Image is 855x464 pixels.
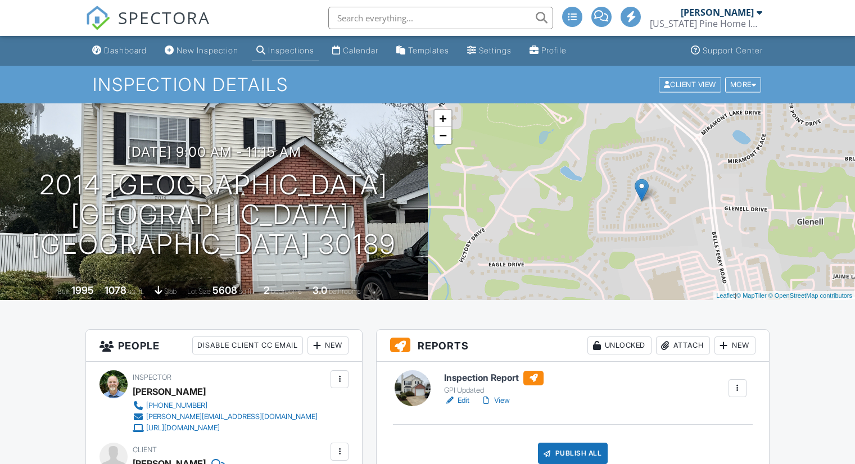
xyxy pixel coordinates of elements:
[160,40,243,61] a: New Inspection
[343,46,378,55] div: Calendar
[525,40,571,61] a: Profile
[133,411,318,422] a: [PERSON_NAME][EMAIL_ADDRESS][DOMAIN_NAME]
[177,46,238,55] div: New Inspection
[444,395,469,406] a: Edit
[264,284,269,296] div: 2
[392,40,454,61] a: Templates
[18,170,410,259] h1: 2014 [GEOGRAPHIC_DATA] [GEOGRAPHIC_DATA], [GEOGRAPHIC_DATA] 30189
[128,287,144,295] span: sq. ft.
[656,336,710,354] div: Attach
[133,422,318,434] a: [URL][DOMAIN_NAME]
[716,292,735,299] a: Leaflet
[126,144,301,160] h3: [DATE] 9:00 am - 11:15 am
[307,336,349,354] div: New
[133,373,171,381] span: Inspector
[133,400,318,411] a: [PHONE_NUMBER]
[659,77,721,92] div: Client View
[328,40,383,61] a: Calendar
[187,287,211,295] span: Lot Size
[587,336,652,354] div: Unlocked
[703,46,763,55] div: Support Center
[118,6,210,29] span: SPECTORA
[408,46,449,55] div: Templates
[85,15,210,39] a: SPECTORA
[271,287,302,295] span: bedrooms
[212,284,237,296] div: 5608
[768,292,852,299] a: © OpenStreetMap contributors
[435,110,451,127] a: Zoom in
[105,284,126,296] div: 1078
[192,336,303,354] div: Disable Client CC Email
[71,284,94,296] div: 1995
[650,18,762,29] div: Georgia Pine Home Inspections
[444,371,544,385] h6: Inspection Report
[481,395,510,406] a: View
[104,46,147,55] div: Dashboard
[538,443,608,464] div: Publish All
[541,46,567,55] div: Profile
[686,40,767,61] a: Support Center
[329,287,361,295] span: bathrooms
[681,7,754,18] div: [PERSON_NAME]
[736,292,767,299] a: © MapTiler
[146,412,318,421] div: [PERSON_NAME][EMAIL_ADDRESS][DOMAIN_NAME]
[86,330,362,362] h3: People
[133,383,206,400] div: [PERSON_NAME]
[713,291,855,301] div: |
[479,46,512,55] div: Settings
[463,40,516,61] a: Settings
[239,287,253,295] span: sq.ft.
[57,287,70,295] span: Built
[146,401,207,410] div: [PHONE_NUMBER]
[313,284,327,296] div: 3.0
[93,75,762,94] h1: Inspection Details
[444,371,544,395] a: Inspection Report GPI Updated
[268,46,314,55] div: Inspections
[658,80,724,88] a: Client View
[85,6,110,30] img: The Best Home Inspection Software - Spectora
[146,424,220,433] div: [URL][DOMAIN_NAME]
[714,336,756,354] div: New
[133,445,157,454] span: Client
[444,386,544,395] div: GPI Updated
[88,40,151,61] a: Dashboard
[252,40,319,61] a: Inspections
[725,77,762,92] div: More
[435,127,451,144] a: Zoom out
[164,287,177,295] span: slab
[328,7,553,29] input: Search everything...
[377,330,769,362] h3: Reports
